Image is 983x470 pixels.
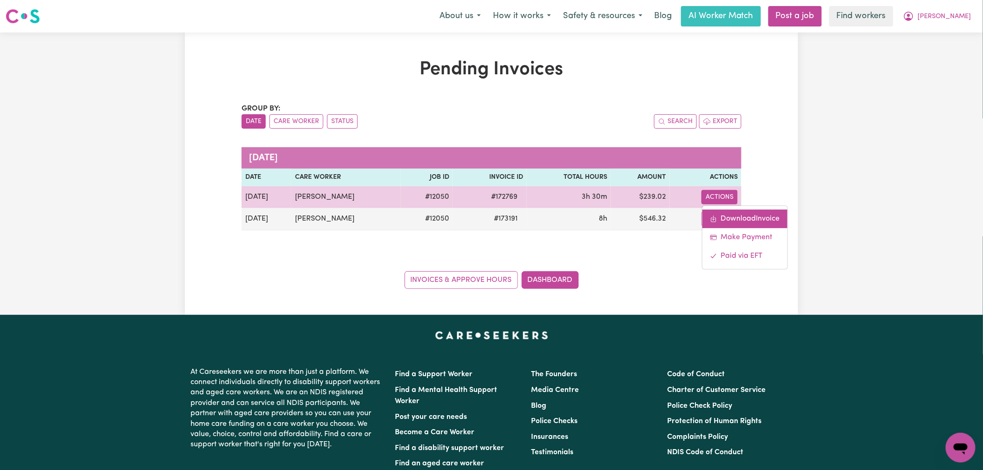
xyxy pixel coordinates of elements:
th: Date [242,169,291,186]
a: Insurances [531,433,568,441]
img: Careseekers logo [6,8,40,25]
th: Actions [670,169,741,186]
button: Safety & resources [557,7,649,26]
span: 3 hours 30 minutes [582,193,607,201]
a: Post your care needs [395,413,467,421]
td: [PERSON_NAME] [291,186,401,208]
button: Export [699,114,741,129]
th: Care Worker [291,169,401,186]
button: sort invoices by date [242,114,266,129]
td: $ 239.02 [611,186,669,208]
a: Become a Care Worker [395,429,474,436]
span: # 173191 [488,213,523,224]
h1: Pending Invoices [242,59,741,81]
th: Invoice ID [453,169,527,186]
a: Download invoice #172769 [702,209,787,228]
button: Search [654,114,697,129]
a: Find workers [829,6,893,26]
a: Protection of Human Rights [668,418,762,425]
button: Actions [701,190,738,204]
button: My Account [897,7,977,26]
span: 8 hours [599,215,607,222]
a: Careseekers home page [435,332,548,339]
a: NDIS Code of Conduct [668,449,744,456]
a: Find a Mental Health Support Worker [395,386,497,405]
a: Find a disability support worker [395,444,504,452]
a: Charter of Customer Service [668,386,766,394]
p: At Careseekers we are more than just a platform. We connect individuals directly to disability su... [190,363,384,454]
span: Group by: [242,105,281,112]
button: sort invoices by care worker [269,114,323,129]
a: Media Centre [531,386,579,394]
th: Amount [611,169,669,186]
a: The Founders [531,371,577,378]
a: Make Payment [702,228,787,247]
caption: [DATE] [242,147,741,169]
a: Find a Support Worker [395,371,472,378]
button: sort invoices by paid status [327,114,358,129]
a: AI Worker Match [681,6,761,26]
a: Mark invoice #172769 as paid via EFT [702,247,787,265]
a: Blog [649,6,677,26]
a: Dashboard [522,271,579,289]
a: Post a job [768,6,822,26]
td: # 12050 [401,186,453,208]
a: Testimonials [531,449,573,456]
a: Complaints Policy [668,433,728,441]
button: How it works [487,7,557,26]
a: Find an aged care worker [395,460,484,467]
th: Total Hours [527,169,611,186]
th: Job ID [401,169,453,186]
td: $ 546.32 [611,208,669,230]
a: Police Check Policy [668,402,733,410]
span: [PERSON_NAME] [918,12,971,22]
a: Invoices & Approve Hours [405,271,518,289]
a: Blog [531,402,546,410]
button: About us [433,7,487,26]
td: [DATE] [242,186,291,208]
a: Code of Conduct [668,371,725,378]
td: # 12050 [401,208,453,230]
div: Actions [702,205,788,269]
a: Careseekers logo [6,6,40,27]
iframe: Button to launch messaging window [946,433,976,463]
td: [PERSON_NAME] [291,208,401,230]
td: [DATE] [242,208,291,230]
a: Police Checks [531,418,577,425]
span: # 172769 [485,191,523,202]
